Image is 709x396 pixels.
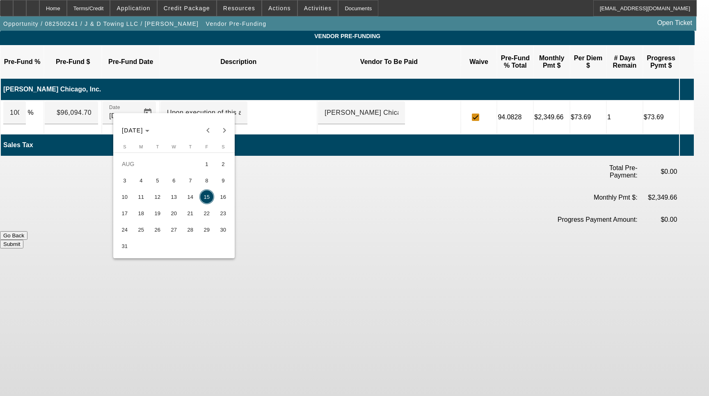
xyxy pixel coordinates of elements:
[215,205,231,221] button: August 23, 2025
[117,222,132,237] span: 24
[133,221,149,238] button: August 25, 2025
[199,189,214,204] span: 15
[183,206,198,221] span: 21
[122,127,143,134] span: [DATE]
[166,221,182,238] button: August 27, 2025
[216,122,233,139] button: Next month
[117,221,133,238] button: August 24, 2025
[149,205,166,221] button: August 19, 2025
[183,222,198,237] span: 28
[149,189,166,205] button: August 12, 2025
[167,222,181,237] span: 27
[199,205,215,221] button: August 22, 2025
[189,144,192,149] span: T
[182,172,199,189] button: August 7, 2025
[199,221,215,238] button: August 29, 2025
[150,173,165,188] span: 5
[199,206,214,221] span: 22
[216,206,231,221] span: 23
[139,144,143,149] span: M
[134,206,149,221] span: 18
[117,173,132,188] span: 3
[215,189,231,205] button: August 16, 2025
[200,122,216,139] button: Previous month
[199,222,214,237] span: 29
[166,205,182,221] button: August 20, 2025
[215,156,231,172] button: August 2, 2025
[117,238,133,254] button: August 31, 2025
[166,189,182,205] button: August 13, 2025
[199,189,215,205] button: August 15, 2025
[119,123,153,138] button: Choose month and year
[150,206,165,221] span: 19
[134,173,149,188] span: 4
[117,189,132,204] span: 10
[149,221,166,238] button: August 26, 2025
[215,221,231,238] button: August 30, 2025
[133,205,149,221] button: August 18, 2025
[150,189,165,204] span: 12
[149,172,166,189] button: August 5, 2025
[182,221,199,238] button: August 28, 2025
[117,239,132,253] span: 31
[134,189,149,204] span: 11
[117,189,133,205] button: August 10, 2025
[172,144,176,149] span: W
[134,222,149,237] span: 25
[216,189,231,204] span: 16
[222,144,224,149] span: S
[216,157,231,171] span: 2
[167,189,181,204] span: 13
[183,189,198,204] span: 14
[133,189,149,205] button: August 11, 2025
[123,144,126,149] span: S
[199,173,214,188] span: 8
[117,156,199,172] td: AUG
[117,206,132,221] span: 17
[216,222,231,237] span: 30
[167,173,181,188] span: 6
[199,157,214,171] span: 1
[166,172,182,189] button: August 6, 2025
[133,172,149,189] button: August 4, 2025
[117,172,133,189] button: August 3, 2025
[216,173,231,188] span: 9
[150,222,165,237] span: 26
[182,205,199,221] button: August 21, 2025
[117,205,133,221] button: August 17, 2025
[182,189,199,205] button: August 14, 2025
[199,172,215,189] button: August 8, 2025
[183,173,198,188] span: 7
[156,144,159,149] span: T
[167,206,181,221] span: 20
[215,172,231,189] button: August 9, 2025
[199,156,215,172] button: August 1, 2025
[205,144,208,149] span: F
